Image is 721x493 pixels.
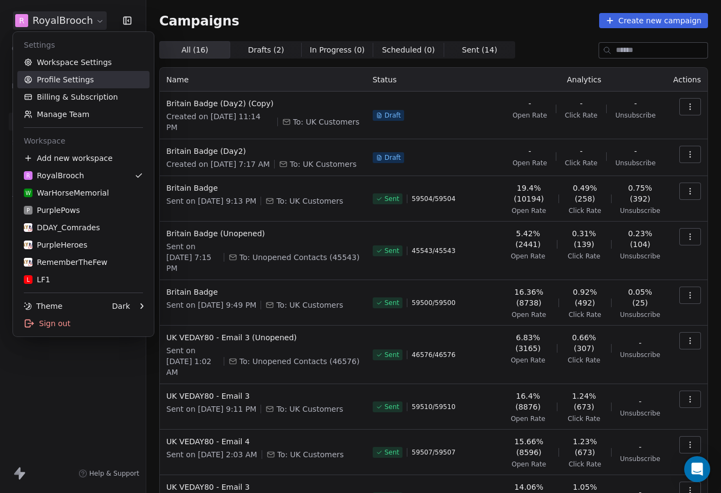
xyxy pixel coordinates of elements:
div: LF1 [24,274,50,285]
div: DDAY_Comrades [24,222,100,233]
div: RememberTheFew [24,257,107,268]
span: P [27,206,30,215]
div: Add new workspace [17,150,150,167]
img: DDAYCOMRADES_LOGO.png [24,258,33,267]
div: Workspace [17,132,150,150]
a: Workspace Settings [17,54,150,71]
img: DDAYCOMRADES_LOGO.png [24,241,33,249]
div: PurplePows [24,205,80,216]
a: Profile Settings [17,71,150,88]
div: Theme [24,301,62,312]
a: Billing & Subscription [17,88,150,106]
span: W [25,189,31,197]
span: L [27,276,30,284]
span: R [27,172,30,180]
div: PurpleHeroes [24,239,87,250]
div: WarHorseMemorial [24,187,109,198]
div: Dark [112,301,130,312]
div: Sign out [17,315,150,332]
a: Manage Team [17,106,150,123]
img: DDAYCOMRADES_LOGO.png [24,223,33,232]
div: RoyalBrooch [24,170,84,181]
div: Settings [17,36,150,54]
